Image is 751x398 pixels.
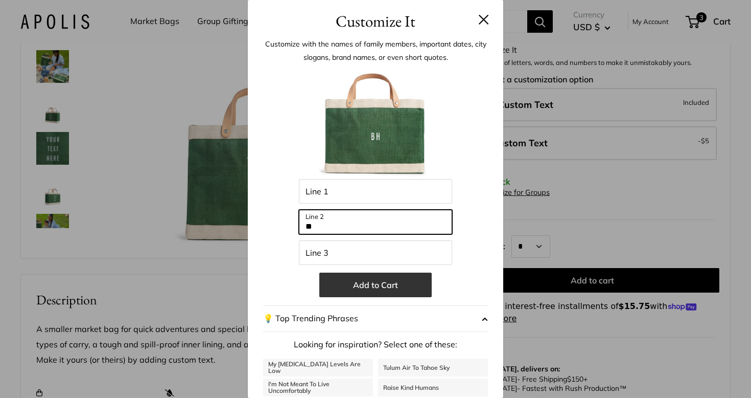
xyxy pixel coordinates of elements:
[319,67,432,179] img: customizer-prod
[263,379,373,396] a: I'm Not Meant To Live Uncomfortably
[378,359,488,377] a: Tulum Air To Tahoe Sky
[263,337,488,352] p: Looking for inspiration? Select one of these:
[378,379,488,396] a: Raise Kind Humans
[263,305,488,332] button: 💡 Top Trending Phrases
[263,37,488,64] p: Customize with the names of family members, important dates, city slogans, brand names, or even s...
[319,273,432,297] button: Add to Cart
[263,9,488,33] h3: Customize It
[263,359,373,377] a: My [MEDICAL_DATA] Levels Are Low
